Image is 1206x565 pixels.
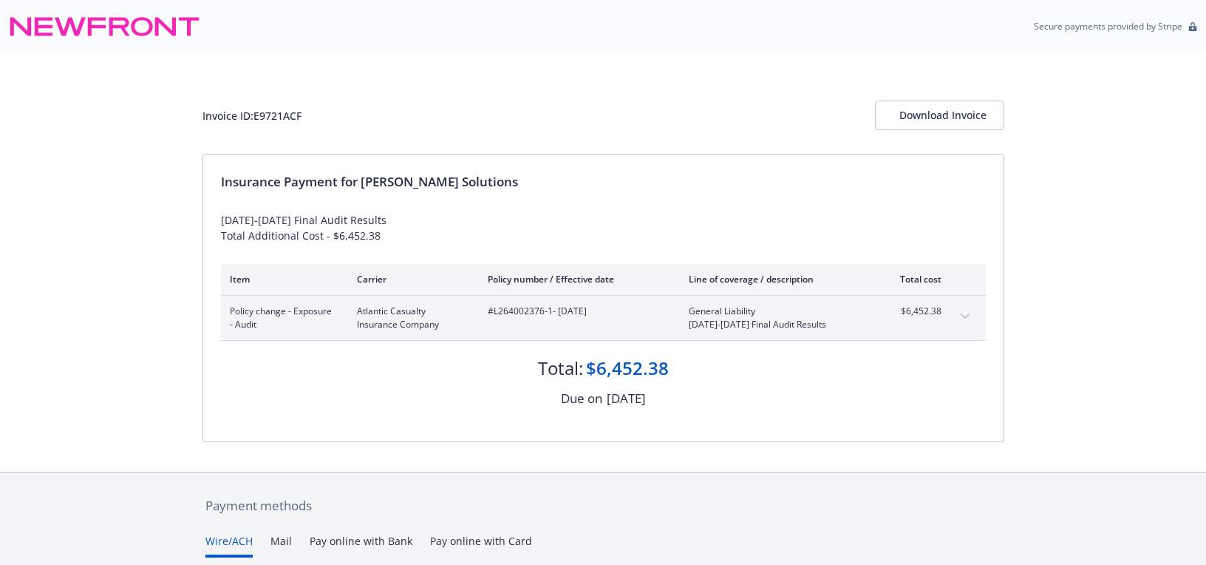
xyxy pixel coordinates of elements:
span: Atlantic Casualty Insurance Company [357,305,464,331]
div: Policy number / Effective date [488,273,665,285]
button: expand content [953,305,977,328]
button: Mail [270,533,292,558]
span: $6,452.38 [886,305,941,318]
p: Secure payments provided by Stripe [1034,20,1182,33]
div: Download Invoice [899,101,980,129]
div: Invoice ID: E9721ACF [202,108,301,124]
button: Wire/ACH [205,533,253,558]
div: Payment methods [205,496,1001,515]
span: Policy change - Exposure - Audit [230,305,333,331]
div: Policy change - Exposure - AuditAtlantic Casualty Insurance Company#L264002376-1- [DATE]General L... [221,296,986,340]
div: Insurance Payment for [PERSON_NAME] Solutions [221,172,986,192]
button: Pay online with Card [430,533,532,558]
div: [DATE] [607,389,646,408]
span: #L264002376-1 - [DATE] [488,305,665,318]
div: Carrier [357,273,464,285]
button: Download Invoice [875,101,1004,130]
button: Pay online with Bank [310,533,412,558]
div: [DATE]-[DATE] Final Audit Results Total Additional Cost - $6,452.38 [221,212,986,243]
div: Total: [538,356,583,381]
span: [DATE]-[DATE] Final Audit Results [689,318,862,331]
div: Line of coverage / description [689,273,862,285]
div: Total cost [886,273,941,285]
div: Item [230,273,333,285]
div: $6,452.38 [586,356,669,381]
span: General Liability [689,305,862,318]
div: Due on [561,389,602,408]
span: General Liability[DATE]-[DATE] Final Audit Results [689,305,862,331]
